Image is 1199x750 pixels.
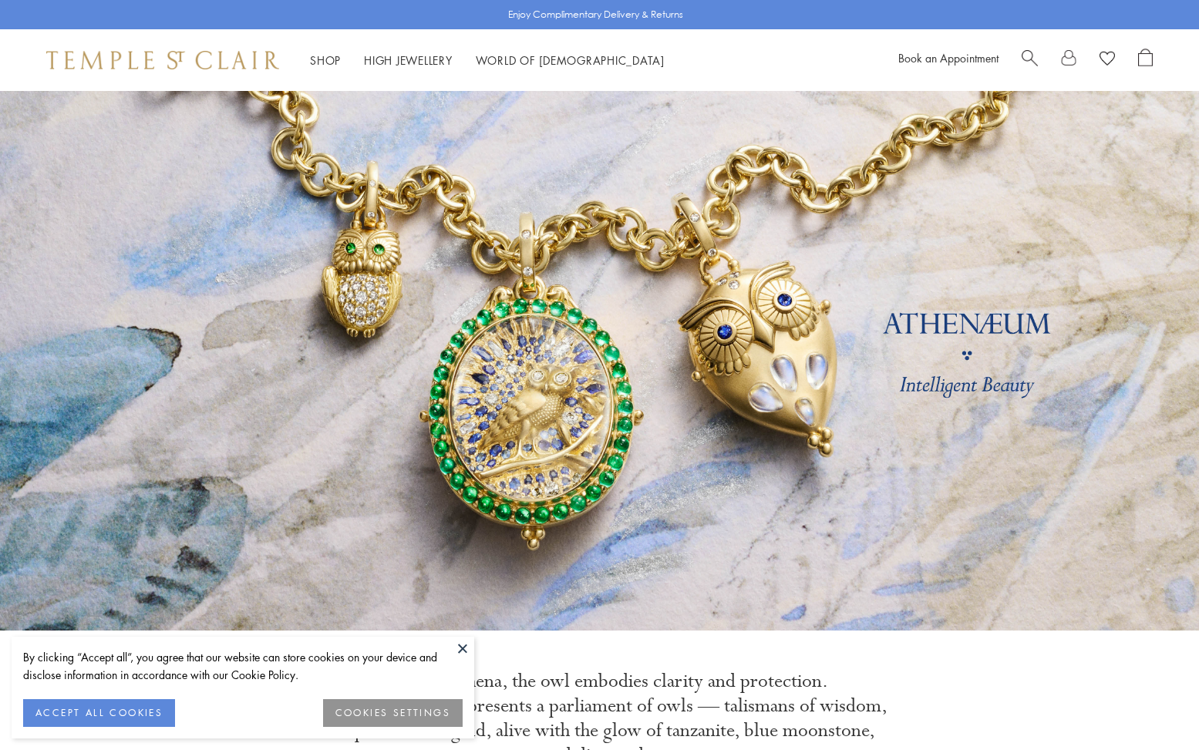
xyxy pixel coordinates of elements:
a: Book an Appointment [898,50,999,66]
button: ACCEPT ALL COOKIES [23,699,175,727]
img: Temple St. Clair [46,51,279,69]
iframe: Gorgias live chat messenger [1122,678,1184,735]
div: By clicking “Accept all”, you agree that our website can store cookies on your device and disclos... [23,648,463,684]
a: Open Shopping Bag [1138,49,1153,72]
a: High JewelleryHigh Jewellery [364,52,453,68]
a: Search [1022,49,1038,72]
a: View Wishlist [1100,49,1115,72]
button: COOKIES SETTINGS [323,699,463,727]
p: Enjoy Complimentary Delivery & Returns [508,7,683,22]
a: World of [DEMOGRAPHIC_DATA]World of [DEMOGRAPHIC_DATA] [476,52,665,68]
a: ShopShop [310,52,341,68]
nav: Main navigation [310,51,665,70]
